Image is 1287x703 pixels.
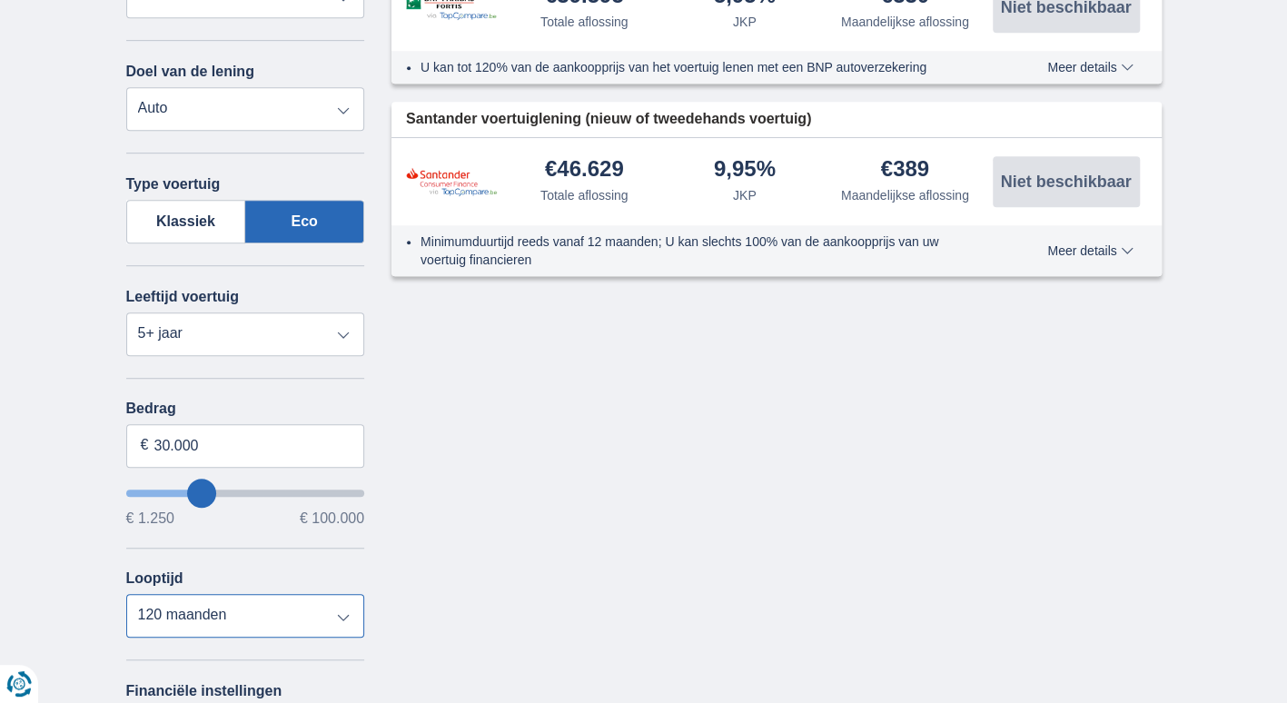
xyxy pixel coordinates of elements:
[245,200,364,243] label: Eco
[421,58,981,76] li: U kan tot 120% van de aankoopprijs van het voertuig lenen met een BNP autoverzekering
[126,401,365,417] label: Bedrag
[126,64,254,80] label: Doel van de lening
[126,570,183,587] label: Looptijd
[1034,60,1146,74] button: Meer details
[841,13,969,31] div: Maandelijkse aflossing
[1000,173,1131,190] span: Niet beschikbaar
[881,158,929,183] div: €389
[993,156,1140,207] button: Niet beschikbaar
[126,289,239,305] label: Leeftijd voertuig
[540,186,629,204] div: Totale aflossing
[141,435,149,456] span: €
[545,158,624,183] div: €46.629
[540,13,629,31] div: Totale aflossing
[406,109,811,130] span: Santander voertuiglening (nieuw of tweedehands voertuig)
[126,490,365,497] input: wantToBorrow
[1047,61,1133,74] span: Meer details
[126,176,221,193] label: Type voertuig
[406,167,497,195] img: product.pl.alt Santander
[1034,243,1146,258] button: Meer details
[841,186,969,204] div: Maandelijkse aflossing
[300,511,364,526] span: € 100.000
[733,186,757,204] div: JKP
[126,511,174,526] span: € 1.250
[126,200,246,243] label: Klassiek
[421,233,981,269] li: Minimumduurtijd reeds vanaf 12 maanden; U kan slechts 100% van de aankoopprijs van uw voertuig fi...
[714,158,776,183] div: 9,95%
[733,13,757,31] div: JKP
[1047,244,1133,257] span: Meer details
[126,683,282,699] label: Financiële instellingen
